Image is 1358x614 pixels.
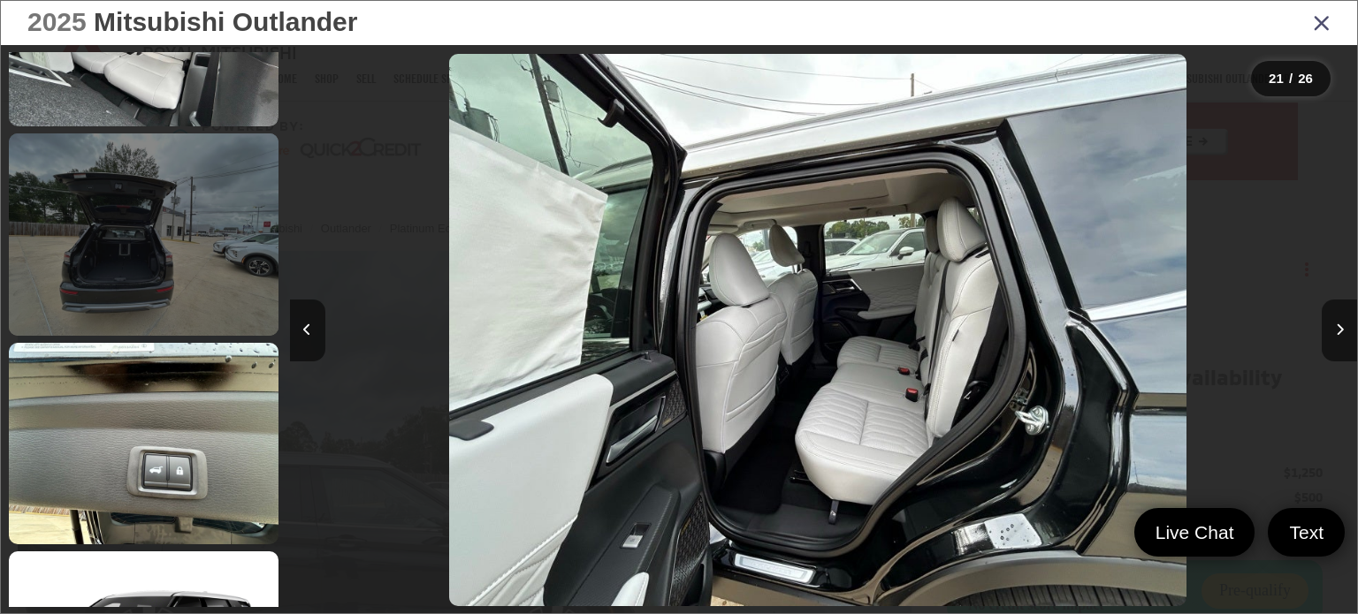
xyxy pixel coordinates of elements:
[1322,299,1357,361] button: Next image
[1147,520,1243,544] span: Live Chat
[285,54,1352,607] div: 2025 Mitsubishi Outlander Platinum Edition 20
[1298,71,1313,86] span: 26
[1287,72,1294,85] span: /
[290,299,325,361] button: Previous image
[1269,71,1284,86] span: 21
[1280,520,1332,544] span: Text
[1268,508,1345,557] a: Text
[1134,508,1255,557] a: Live Chat
[6,340,281,546] img: 2025 Mitsubishi Outlander Platinum Edition
[27,7,87,36] span: 2025
[449,54,1186,607] img: 2025 Mitsubishi Outlander Platinum Edition
[94,7,357,36] span: Mitsubishi Outlander
[1313,11,1331,34] i: Close gallery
